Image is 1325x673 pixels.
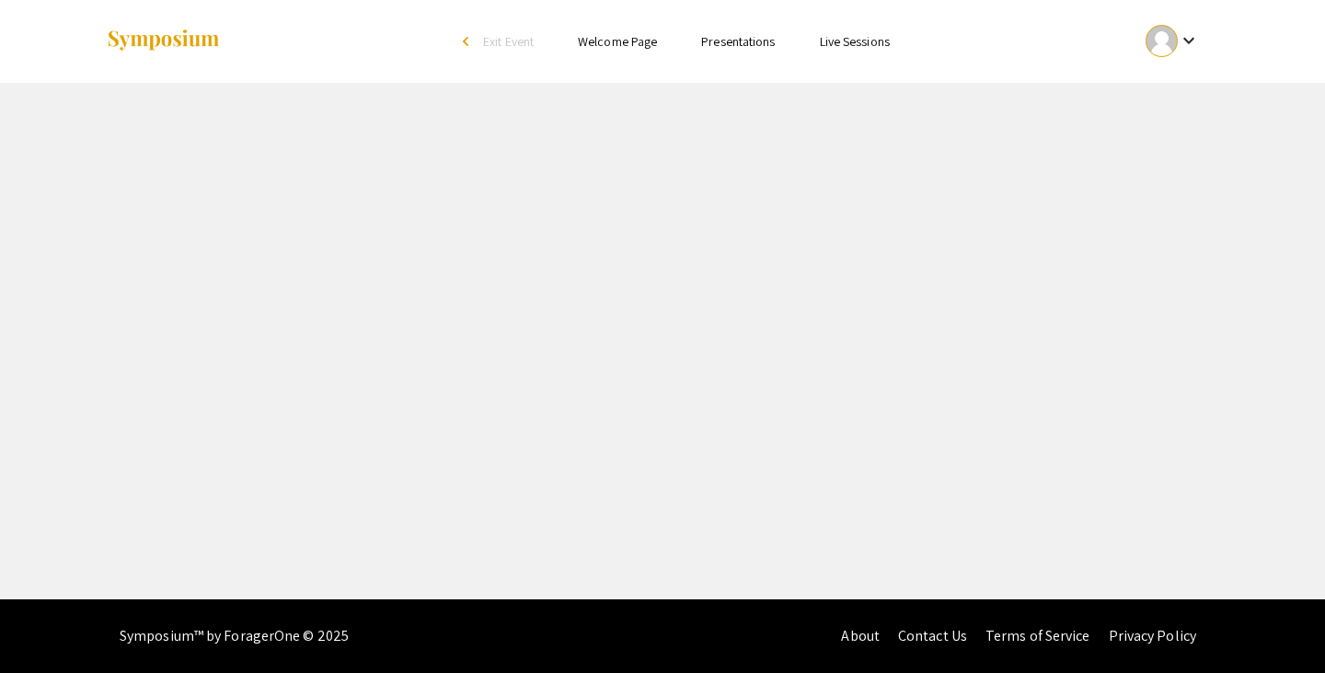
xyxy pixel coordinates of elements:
img: Symposium by ForagerOne [106,29,221,53]
a: Contact Us [898,626,967,645]
a: About [841,626,880,645]
a: Presentations [701,33,775,50]
div: Symposium™ by ForagerOne © 2025 [120,599,349,673]
a: Live Sessions [820,33,890,50]
span: Exit Event [483,33,534,50]
button: Expand account dropdown [1126,20,1219,62]
a: Terms of Service [985,626,1090,645]
a: Privacy Policy [1109,626,1196,645]
div: arrow_back_ios [463,36,474,47]
mat-icon: Expand account dropdown [1178,29,1200,52]
a: Welcome Page [578,33,657,50]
